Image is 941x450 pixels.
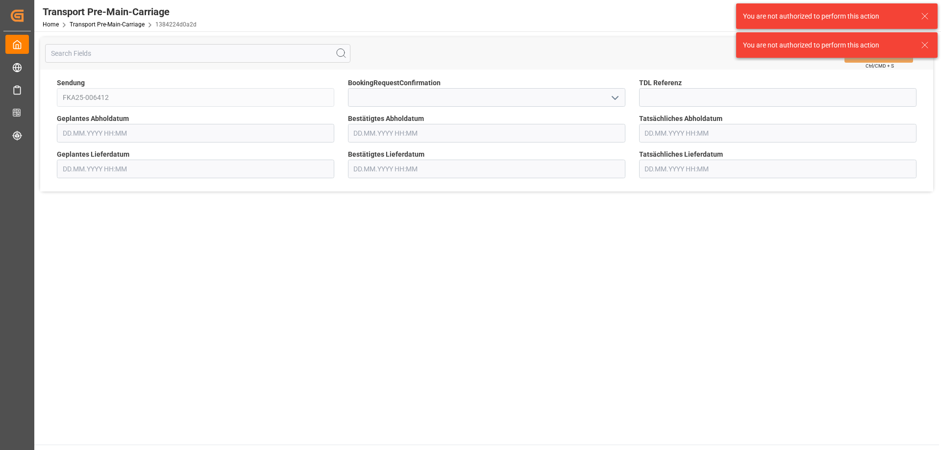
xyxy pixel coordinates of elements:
a: Transport Pre-Main-Carriage [70,21,145,28]
a: Home [43,21,59,28]
input: DD.MM.YYYY HH:MM [57,124,334,142]
div: You are not authorized to perform this action [743,40,912,50]
div: Transport Pre-Main-Carriage [43,4,197,19]
input: DD.MM.YYYY HH:MM [57,160,334,178]
span: TDL Referenz [639,78,682,88]
input: Search Fields [45,44,350,63]
span: Tatsächliches Abholdatum [639,114,722,124]
input: DD.MM.YYYY HH:MM [639,124,916,142]
div: You are not authorized to perform this action [743,11,912,22]
span: Ctrl/CMD + S [866,62,894,70]
span: Bestätigtes Abholdatum [348,114,424,124]
span: BookingRequestConfirmation [348,78,441,88]
input: DD.MM.YYYY HH:MM [348,124,625,142]
input: DD.MM.YYYY HH:MM [348,160,625,178]
span: Geplantes Lieferdatum [57,149,129,160]
span: Tatsächliches Lieferdatum [639,149,723,160]
span: Bestätigtes Lieferdatum [348,149,424,160]
span: Sendung [57,78,85,88]
span: Geplantes Abholdatum [57,114,129,124]
input: DD.MM.YYYY HH:MM [639,160,916,178]
button: open menu [607,90,621,105]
